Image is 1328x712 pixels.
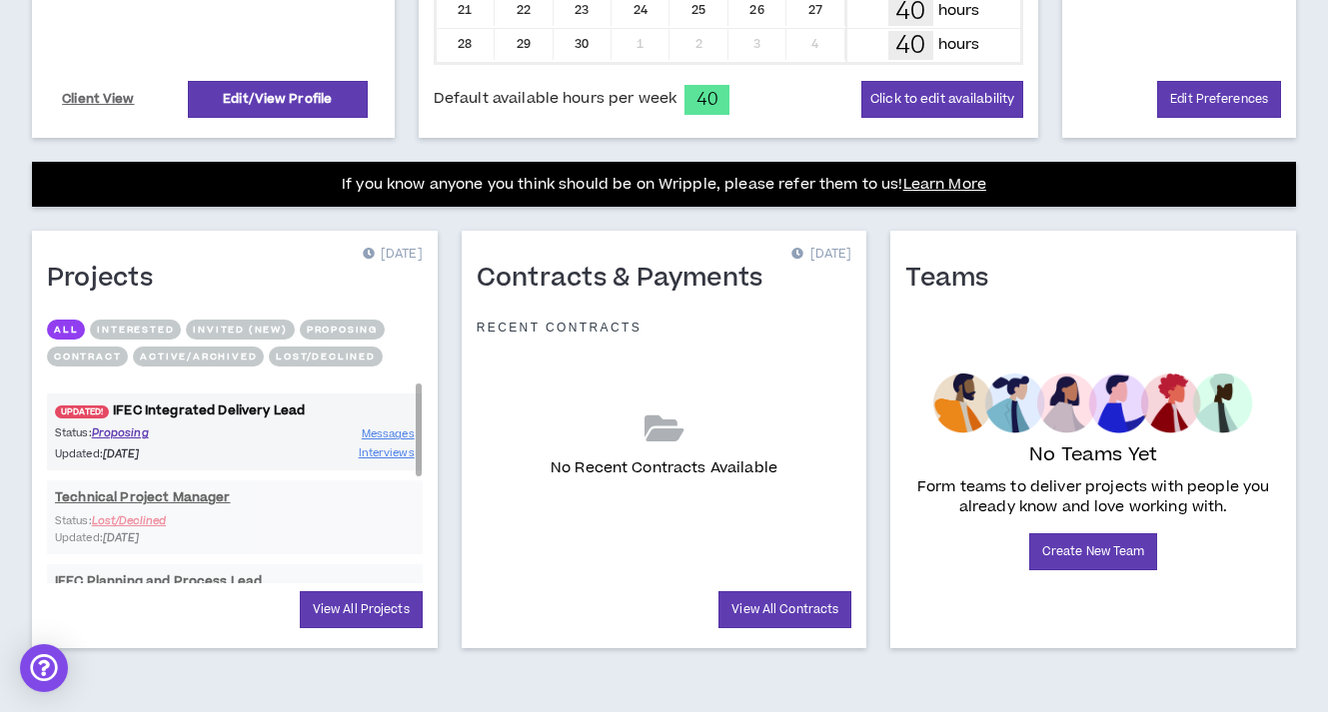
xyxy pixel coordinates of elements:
[47,263,168,295] h1: Projects
[933,373,1252,433] img: empty
[47,347,128,366] button: Contract
[300,591,423,628] a: View All Projects
[905,263,1003,295] h1: Teams
[20,644,68,692] div: Open Intercom Messenger
[92,425,149,440] span: Proposing
[90,320,181,340] button: Interested
[1029,533,1158,570] a: Create New Team
[133,347,264,366] button: Active/Archived
[477,263,778,295] h1: Contracts & Payments
[861,81,1023,118] button: Click to edit availability
[791,245,851,265] p: [DATE]
[103,446,140,461] i: [DATE]
[47,401,423,420] a: UPDATED!IFEC Integrated Delivery Lead
[551,457,777,479] p: No Recent Contracts Available
[363,245,423,265] p: [DATE]
[47,320,85,340] button: All
[913,477,1273,517] p: Form teams to deliver projects with people you already know and love working with.
[434,88,676,110] span: Default available hours per week
[362,426,415,441] span: Messages
[188,81,368,118] a: Edit/View Profile
[342,173,986,197] p: If you know anyone you think should be on Wripple, please refer them to us!
[938,34,980,56] p: hours
[903,174,986,195] a: Learn More
[55,445,235,462] p: Updated:
[477,320,643,336] p: Recent Contracts
[718,591,851,628] a: View All Contracts
[300,320,385,340] button: Proposing
[359,445,415,460] span: Interviews
[269,347,382,366] button: Lost/Declined
[359,443,415,462] a: Interviews
[186,320,294,340] button: Invited (new)
[59,82,138,117] a: Client View
[362,424,415,443] a: Messages
[55,405,109,418] span: UPDATED!
[1157,81,1281,118] a: Edit Preferences
[55,424,235,441] p: Status:
[1029,441,1157,469] p: No Teams Yet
